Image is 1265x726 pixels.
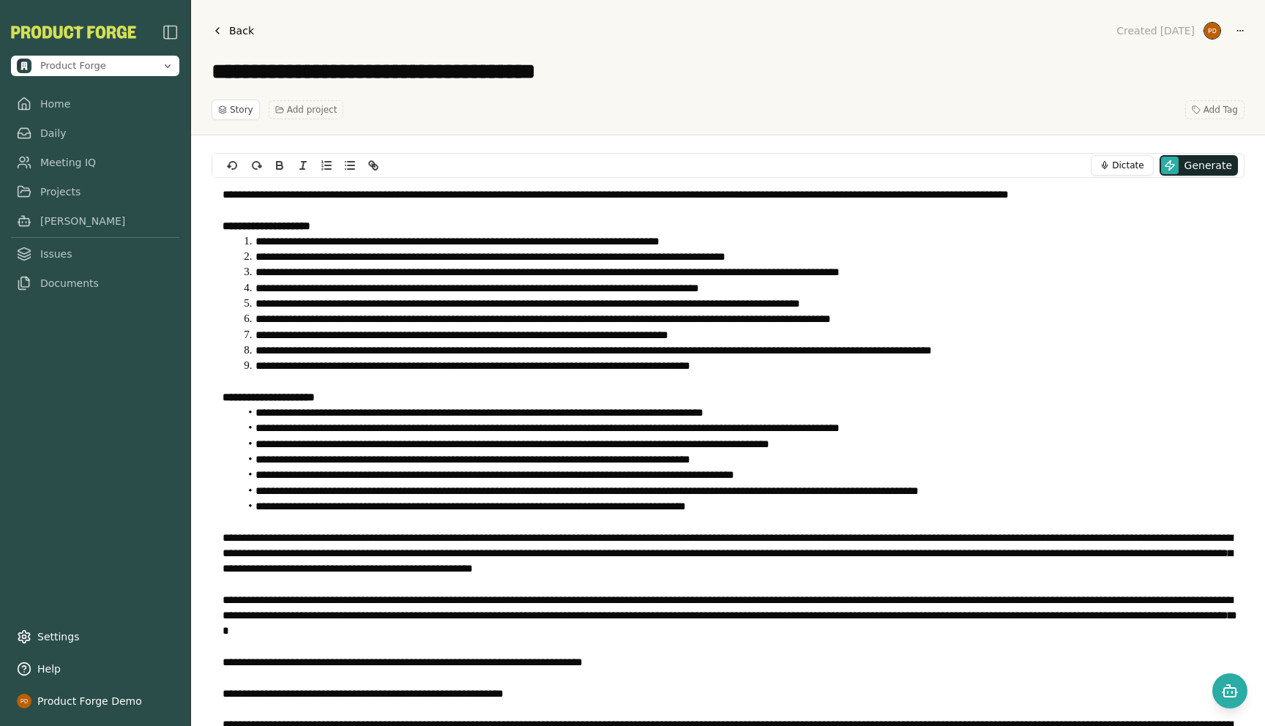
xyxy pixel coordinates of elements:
span: Add project [287,104,337,116]
a: Settings [11,624,179,650]
span: Product Forge [40,59,106,72]
img: Product Forge [17,59,31,73]
button: Dictate [1091,155,1153,176]
a: Issues [11,241,179,267]
a: Projects [11,179,179,205]
button: Open organization switcher [11,56,179,76]
a: Home [11,91,179,117]
button: Help [11,656,179,682]
a: Meeting IQ [11,149,179,176]
img: Product Forge Demo [1204,22,1221,40]
button: Bullet [340,157,360,174]
button: Ordered [316,157,337,174]
button: Link [363,157,384,174]
span: Story [230,104,253,116]
button: Created[DATE]Product Forge Demo [1108,20,1230,41]
button: Italic [293,157,313,174]
img: Product Forge [11,26,136,39]
button: Story [212,100,260,120]
span: [DATE] [1160,23,1195,38]
a: Back [212,20,254,41]
button: Open chat [1212,673,1247,708]
a: Documents [11,270,179,296]
button: Generate [1160,155,1238,176]
button: undo [223,157,243,174]
span: Add Tag [1204,104,1238,116]
img: profile [17,694,31,708]
button: Bold [269,157,290,174]
img: sidebar [162,23,179,41]
span: Generate [1184,158,1232,173]
span: Dictate [1112,160,1143,171]
button: PF-Logo [11,26,136,39]
a: [PERSON_NAME] [11,208,179,234]
button: Add project [269,100,344,119]
span: Back [229,23,254,38]
a: Daily [11,120,179,146]
button: redo [246,157,266,174]
button: Product Forge Demo [11,688,179,714]
span: Created [1116,23,1157,38]
button: Add Tag [1185,100,1245,119]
